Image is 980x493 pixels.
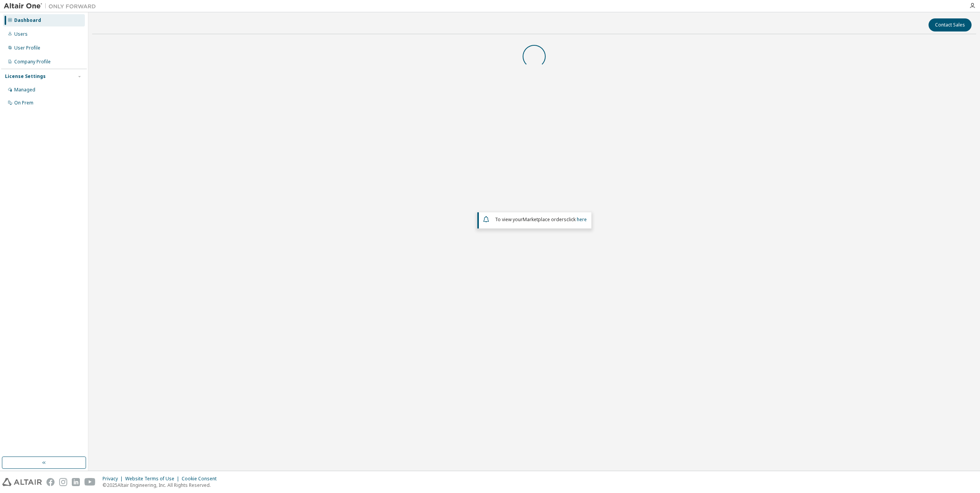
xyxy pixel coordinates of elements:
a: here [577,216,587,223]
div: Dashboard [14,17,41,23]
div: License Settings [5,73,46,79]
img: facebook.svg [46,478,55,486]
div: Company Profile [14,59,51,65]
div: Users [14,31,28,37]
span: To view your click [495,216,587,223]
div: Cookie Consent [182,476,221,482]
div: Website Terms of Use [125,476,182,482]
img: linkedin.svg [72,478,80,486]
p: © 2025 Altair Engineering, Inc. All Rights Reserved. [103,482,221,488]
div: On Prem [14,100,33,106]
img: Altair One [4,2,100,10]
img: altair_logo.svg [2,478,42,486]
div: User Profile [14,45,40,51]
div: Managed [14,87,35,93]
img: instagram.svg [59,478,67,486]
div: Privacy [103,476,125,482]
img: youtube.svg [84,478,96,486]
em: Marketplace orders [523,216,566,223]
button: Contact Sales [929,18,972,31]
